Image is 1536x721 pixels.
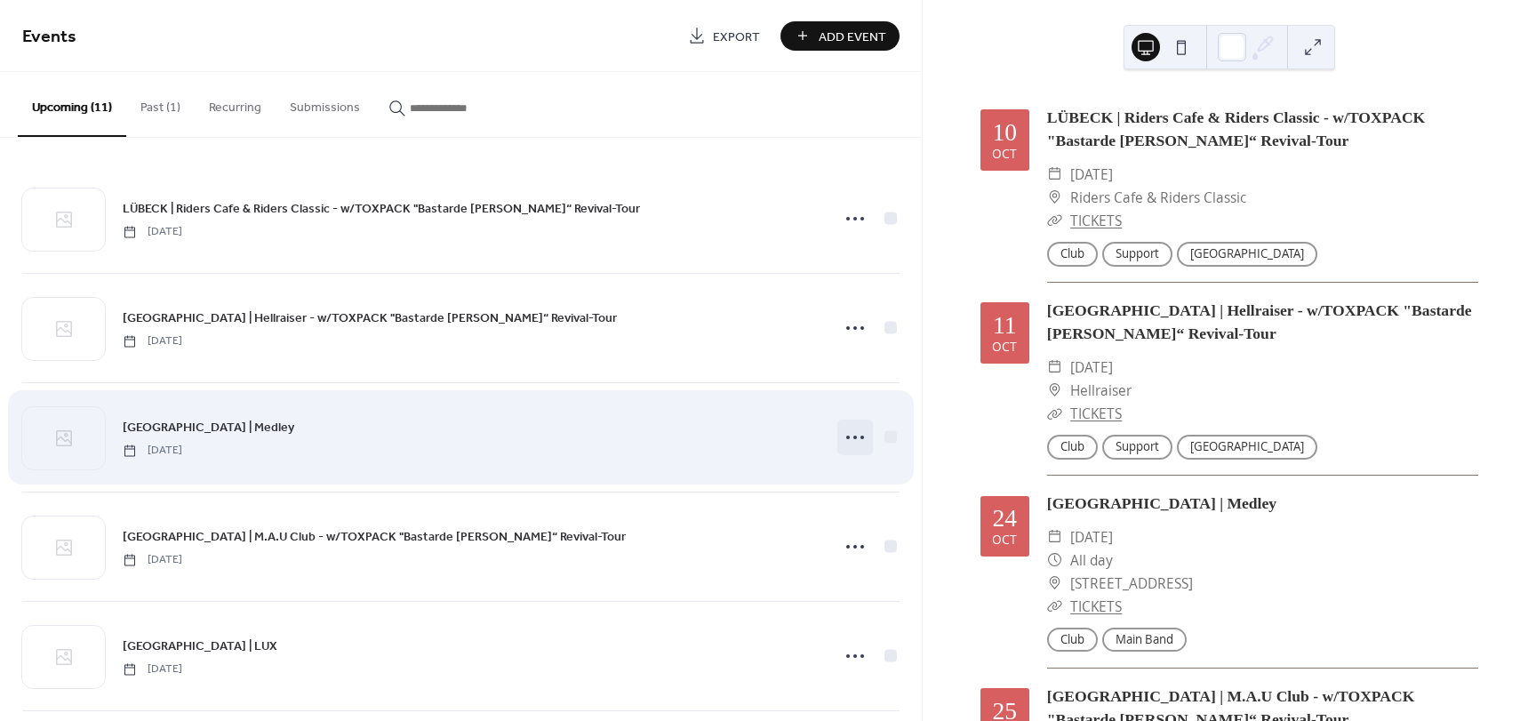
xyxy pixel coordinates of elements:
a: [GEOGRAPHIC_DATA] | Hellraiser - w/TOXPACK "Bastarde [PERSON_NAME]“ Revival-Tour [123,308,617,328]
span: [DATE] [1070,163,1113,186]
div: ​ [1047,525,1063,549]
div: ​ [1047,549,1063,572]
div: 10 [993,120,1018,145]
a: TICKETS [1070,597,1122,615]
span: [DATE] [123,333,182,349]
span: Export [713,28,760,46]
span: [DATE] [123,443,182,459]
span: Hellraiser [1070,379,1132,402]
div: 11 [993,313,1016,338]
span: Events [22,20,76,54]
div: Oct [992,534,1017,547]
div: ​ [1047,595,1063,618]
span: Add Event [819,28,886,46]
span: [GEOGRAPHIC_DATA] | Medley [123,419,294,437]
button: Add Event [780,21,900,51]
a: [GEOGRAPHIC_DATA] | LUX [123,636,277,656]
div: ​ [1047,163,1063,186]
span: [GEOGRAPHIC_DATA] | LUX [123,637,277,656]
div: ​ [1047,356,1063,379]
button: Past (1) [126,72,195,135]
button: Submissions [276,72,374,135]
span: LÜBECK | Riders Cafe & Riders Classic - w/TOXPACK "Bastarde [PERSON_NAME]“ Revival-Tour [123,200,640,219]
button: Upcoming (11) [18,72,126,137]
a: [GEOGRAPHIC_DATA] | Hellraiser - w/TOXPACK "Bastarde [PERSON_NAME]“ Revival-Tour [1047,301,1472,342]
span: [GEOGRAPHIC_DATA] | M.A.U Club - w/TOXPACK "Bastarde [PERSON_NAME]“ Revival-Tour [123,528,626,547]
div: ​ [1047,572,1063,595]
span: [STREET_ADDRESS] [1070,572,1193,595]
span: [DATE] [1070,356,1113,379]
span: [GEOGRAPHIC_DATA] | Hellraiser - w/TOXPACK "Bastarde [PERSON_NAME]“ Revival-Tour [123,309,617,328]
a: [GEOGRAPHIC_DATA] | Medley [1047,494,1276,512]
span: All day [1070,549,1113,572]
a: TICKETS [1070,405,1122,422]
a: LÜBECK | Riders Cafe & Riders Classic - w/TOXPACK "Bastarde [PERSON_NAME]“ Revival-Tour [1047,108,1425,149]
span: [DATE] [1070,525,1113,549]
a: LÜBECK | Riders Cafe & Riders Classic - w/TOXPACK "Bastarde [PERSON_NAME]“ Revival-Tour [123,198,640,219]
button: Recurring [195,72,276,135]
span: [DATE] [123,661,182,677]
div: ​ [1047,209,1063,232]
div: 24 [993,506,1018,531]
div: Oct [992,341,1017,354]
span: [DATE] [123,224,182,240]
span: [DATE] [123,552,182,568]
a: [GEOGRAPHIC_DATA] | M.A.U Club - w/TOXPACK "Bastarde [PERSON_NAME]“ Revival-Tour [123,526,626,547]
div: ​ [1047,379,1063,402]
span: Riders Cafe & Riders Classic [1070,186,1246,209]
a: Export [675,21,773,51]
div: ​ [1047,402,1063,425]
div: ​ [1047,186,1063,209]
div: Oct [992,148,1017,161]
a: TICKETS [1070,212,1122,229]
a: [GEOGRAPHIC_DATA] | Medley [123,417,294,437]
